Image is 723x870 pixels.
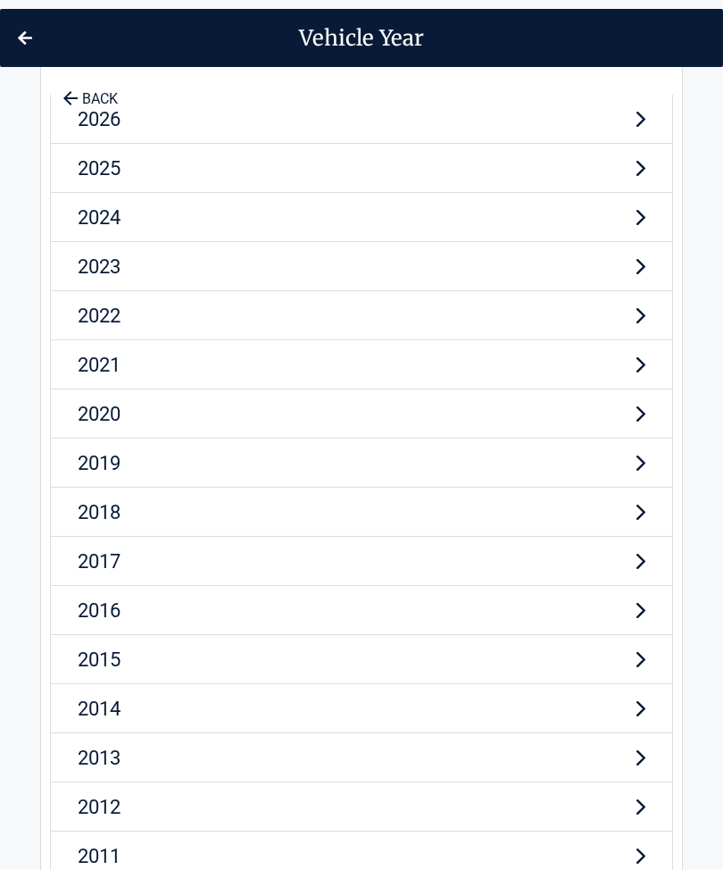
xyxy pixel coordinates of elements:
[50,340,673,389] a: 2021
[50,537,673,586] a: 2017
[50,291,673,340] a: 2022
[50,389,673,439] a: 2020
[18,31,32,45] img: Back Icon
[50,488,673,537] a: 2018
[50,95,673,144] a: 2026
[50,782,673,832] a: 2012
[50,635,673,684] a: 2015
[50,193,673,242] a: 2024
[50,586,673,635] a: 2016
[50,733,673,782] a: 2013
[50,242,673,291] a: 2023
[50,684,673,733] a: 2014
[50,144,673,193] a: 2025
[59,75,121,106] a: BACK
[50,439,673,488] a: 2019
